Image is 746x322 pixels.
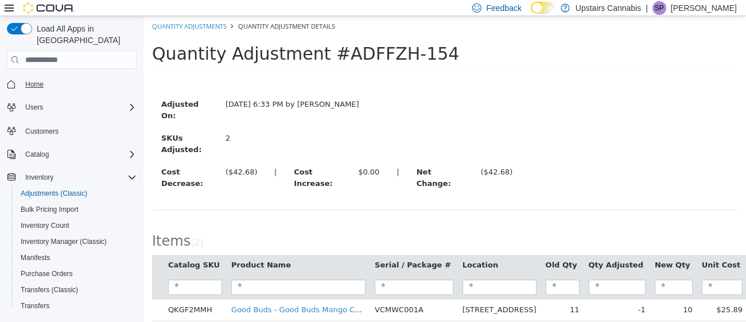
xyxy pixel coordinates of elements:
[82,117,162,128] div: 2
[21,170,58,184] button: Inventory
[9,28,316,48] span: Quantity Adjustment #ADFFZH-154
[16,235,111,249] a: Inventory Manager (Classic)
[11,250,141,266] button: Manifests
[9,217,47,233] span: Items
[231,243,310,255] button: Serial / Package #
[11,298,141,314] button: Transfers
[21,237,107,246] span: Inventory Manager (Classic)
[16,219,74,232] a: Inventory Count
[50,222,56,232] span: 2
[20,284,83,304] td: QKGF2MMH
[23,2,75,14] img: Cova
[21,170,137,184] span: Inventory
[16,203,137,216] span: Bulk Pricing Import
[319,289,393,298] span: [STREET_ADDRESS]
[25,243,79,255] button: Catalog SKU
[16,283,137,297] span: Transfers (Classic)
[11,185,141,201] button: Adjustments (Classic)
[11,201,141,218] button: Bulk Pricing Import
[16,187,92,200] a: Adjustments (Classic)
[337,150,369,162] div: ($42.68)
[21,221,69,230] span: Inventory Count
[16,267,137,281] span: Purchase Orders
[21,148,53,161] button: Catalog
[11,266,141,282] button: Purchase Orders
[558,243,599,255] button: Unit Cost
[655,1,664,15] span: SP
[445,243,502,255] button: Qty Adjusted
[16,251,137,265] span: Manifests
[652,1,666,15] div: Sean Paradis
[21,285,78,294] span: Transfers (Classic)
[215,150,236,162] div: $0.00
[2,169,141,185] button: Inventory
[32,23,137,46] span: Load All Apps in [GEOGRAPHIC_DATA]
[671,1,737,15] p: [PERSON_NAME]
[21,189,87,198] span: Adjustments (Classic)
[9,150,73,173] label: Cost Decrease:
[25,150,49,159] span: Catalog
[21,301,49,311] span: Transfers
[16,299,137,313] span: Transfers
[9,83,73,105] label: Adjusted On:
[9,6,83,14] a: Quantity Adjustments
[402,243,436,255] button: Old Qty
[88,289,378,298] a: Good Buds - Good Buds Mango Cake Cured Resin 1g Disposable Vape - Sativa
[16,187,137,200] span: Adjustments (Classic)
[16,203,83,216] a: Bulk Pricing Import
[2,76,141,92] button: Home
[21,125,63,138] a: Customers
[507,284,554,304] td: 10
[21,77,137,91] span: Home
[21,100,137,114] span: Users
[21,269,73,278] span: Purchase Orders
[25,173,53,182] span: Inventory
[486,2,521,14] span: Feedback
[531,2,555,14] input: Dark Mode
[21,100,48,114] button: Users
[244,150,264,162] label: |
[25,127,59,136] span: Customers
[227,284,314,304] td: VCMWC001A
[16,219,137,232] span: Inventory Count
[21,205,79,214] span: Bulk Pricing Import
[16,267,77,281] a: Purchase Orders
[73,83,224,94] div: [DATE] 6:33 PM by [PERSON_NAME]
[319,243,357,255] button: Location
[2,146,141,162] button: Catalog
[576,1,641,15] p: Upstairs Cannabis
[265,150,329,173] label: Net Change:
[11,282,141,298] button: Transfers (Classic)
[82,150,114,162] div: ($42.68)
[2,99,141,115] button: Users
[16,283,83,297] a: Transfers (Classic)
[11,218,141,234] button: Inventory Count
[122,150,142,162] label: |
[21,77,48,91] a: Home
[2,122,141,139] button: Customers
[9,117,73,139] label: SKUs Adjusted:
[554,284,604,304] td: $25.89
[25,80,44,89] span: Home
[21,253,50,262] span: Manifests
[16,235,137,249] span: Inventory Manager (Classic)
[21,123,137,138] span: Customers
[511,243,549,255] button: New Qty
[142,150,206,173] label: Cost Increase:
[16,299,54,313] a: Transfers
[441,284,507,304] td: -1
[11,234,141,250] button: Inventory Manager (Classic)
[88,243,150,255] button: Product Name
[95,6,192,14] span: Quantity Adjustment Details
[47,222,60,232] small: ( )
[21,148,137,161] span: Catalog
[25,103,43,112] span: Users
[398,284,441,304] td: 11
[646,1,648,15] p: |
[16,251,55,265] a: Manifests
